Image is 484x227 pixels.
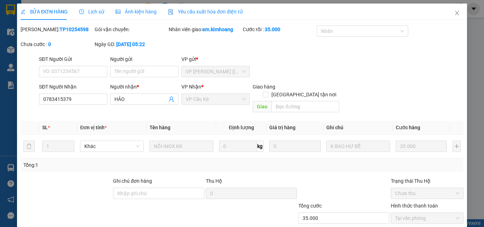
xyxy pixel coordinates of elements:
[95,25,167,33] div: Gói vận chuyển:
[257,141,264,152] span: kg
[395,188,459,199] span: Chưa thu
[110,83,179,91] div: Người nhận
[116,9,157,15] span: Ảnh kiện hàng
[48,41,51,47] b: 0
[206,178,222,184] span: Thu Hộ
[60,27,89,32] b: TP10254598
[269,141,320,152] input: 0
[253,101,271,112] span: Giao
[326,141,390,152] input: Ghi Chú
[21,25,93,33] div: [PERSON_NAME]:
[186,66,246,77] span: VP Trần Phú (Hàng)
[39,55,107,63] div: SĐT Người Gửi
[39,83,107,91] div: SĐT Người Nhận
[181,84,201,90] span: VP Nhận
[396,141,447,152] input: 0
[243,25,315,33] div: Cước rồi :
[229,125,254,130] span: Định lượng
[23,141,35,152] button: delete
[323,121,393,135] th: Ghi chú
[150,141,213,152] input: VD: Bàn, Ghế
[391,203,438,209] label: Hình thức thanh toán
[21,9,68,15] span: SỬA ĐƠN HÀNG
[84,141,140,152] span: Khác
[269,125,296,130] span: Giá trị hàng
[396,125,420,130] span: Cước hàng
[23,161,187,169] div: Tổng: 1
[116,41,145,47] b: [DATE] 05:22
[168,9,243,15] span: Yêu cầu xuất hóa đơn điện tử
[169,96,174,102] span: user-add
[110,55,179,63] div: Người gửi
[21,9,26,14] span: edit
[168,9,174,15] img: icon
[395,213,459,223] span: Tại văn phòng
[113,188,204,199] input: Ghi chú đơn hàng
[150,125,170,130] span: Tên hàng
[265,27,280,32] b: 35.000
[79,9,84,14] span: clock-circle
[21,40,93,48] div: Chưa cước :
[253,84,275,90] span: Giao hàng
[452,141,461,152] button: plus
[181,55,250,63] div: VP gửi
[391,177,463,185] div: Trạng thái Thu Hộ
[298,203,322,209] span: Tổng cước
[268,91,339,98] span: [GEOGRAPHIC_DATA] tận nơi
[186,94,246,104] span: VP Cầu Kè
[42,125,48,130] span: SL
[271,101,339,112] input: Dọc đường
[447,4,467,23] button: Close
[116,9,120,14] span: picture
[95,40,167,48] div: Ngày GD:
[79,9,104,15] span: Lịch sử
[169,25,241,33] div: Nhân viên giao:
[80,125,107,130] span: Đơn vị tính
[202,27,233,32] b: em.kimhoang
[113,178,152,184] label: Ghi chú đơn hàng
[454,10,460,16] span: close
